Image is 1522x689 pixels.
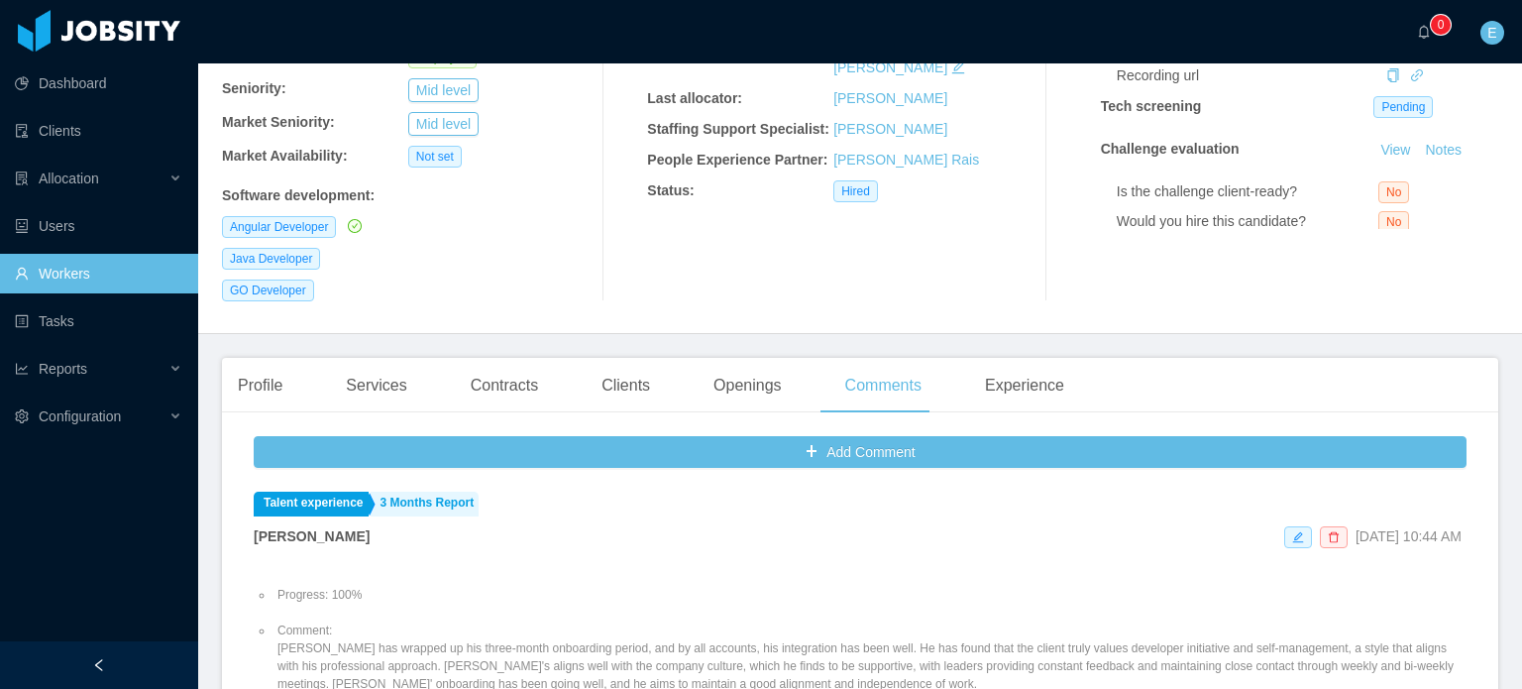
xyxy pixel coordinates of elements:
[1101,141,1240,157] strong: Challenge evaluation
[254,492,369,517] a: Talent experience
[1431,15,1451,35] sup: 0
[15,254,182,293] a: icon: userWorkers
[1292,531,1304,543] i: icon: edit
[1373,142,1417,158] a: View
[15,206,182,246] a: icon: robotUsers
[833,90,947,106] a: [PERSON_NAME]
[969,358,1080,413] div: Experience
[15,63,182,103] a: icon: pie-chartDashboard
[408,112,479,136] button: Mid level
[222,216,336,238] span: Angular Developer
[829,358,937,413] div: Comments
[371,492,480,517] a: 3 Months Report
[254,436,1467,468] button: icon: plusAdd Comment
[222,80,286,96] b: Seniority:
[15,409,29,423] i: icon: setting
[1117,211,1378,232] div: Would you hire this candidate?
[222,148,348,164] b: Market Availability:
[1117,65,1378,86] div: Recording url
[344,218,362,234] a: icon: check-circle
[222,358,298,413] div: Profile
[273,586,1467,604] li: Progress: 100%
[1410,68,1424,82] i: icon: link
[1417,25,1431,39] i: icon: bell
[222,248,320,270] span: Java Developer
[1410,67,1424,83] a: icon: link
[1386,65,1400,86] div: Copy
[1417,139,1469,163] button: Notes
[39,408,121,424] span: Configuration
[455,358,554,413] div: Contracts
[647,152,827,168] b: People Experience Partner:
[15,111,182,151] a: icon: auditClients
[222,187,375,203] b: Software development :
[698,358,798,413] div: Openings
[1356,528,1462,544] span: [DATE] 10:44 AM
[39,171,99,186] span: Allocation
[833,121,947,137] a: [PERSON_NAME]
[833,180,878,202] span: Hired
[222,280,314,301] span: GO Developer
[1117,181,1378,202] div: Is the challenge client-ready?
[15,172,29,185] i: icon: solution
[348,219,362,233] i: icon: check-circle
[647,90,742,106] b: Last allocator:
[647,182,694,198] b: Status:
[408,78,479,102] button: Mid level
[1378,181,1409,203] span: No
[1378,211,1409,233] span: No
[1373,96,1433,118] span: Pending
[647,121,829,137] b: Staffing Support Specialist:
[1386,68,1400,82] i: icon: copy
[222,114,335,130] b: Market Seniority:
[833,152,979,168] a: [PERSON_NAME] Rais
[951,60,965,74] i: icon: edit
[15,301,182,341] a: icon: profileTasks
[1101,98,1202,114] strong: Tech screening
[39,361,87,377] span: Reports
[1328,531,1340,543] i: icon: delete
[586,358,666,413] div: Clients
[408,146,462,168] span: Not set
[254,528,370,544] strong: [PERSON_NAME]
[330,358,422,413] div: Services
[1487,21,1496,45] span: E
[15,362,29,376] i: icon: line-chart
